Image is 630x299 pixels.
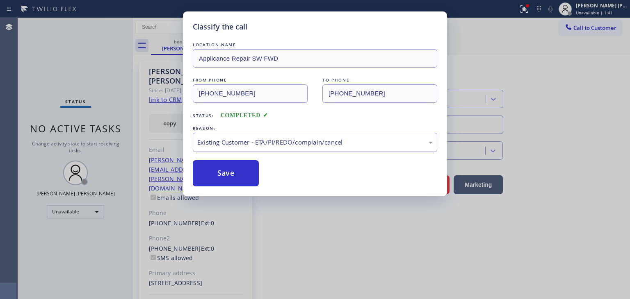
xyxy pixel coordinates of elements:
[193,84,308,103] input: From phone
[193,21,247,32] h5: Classify the call
[221,112,268,118] span: COMPLETED
[193,124,437,133] div: REASON:
[322,84,437,103] input: To phone
[193,113,214,118] span: Status:
[322,76,437,84] div: TO PHONE
[193,41,437,49] div: LOCATION NAME
[197,138,433,147] div: Existing Customer - ETA/PI/REDO/complain/cancel
[193,76,308,84] div: FROM PHONE
[193,160,259,186] button: Save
